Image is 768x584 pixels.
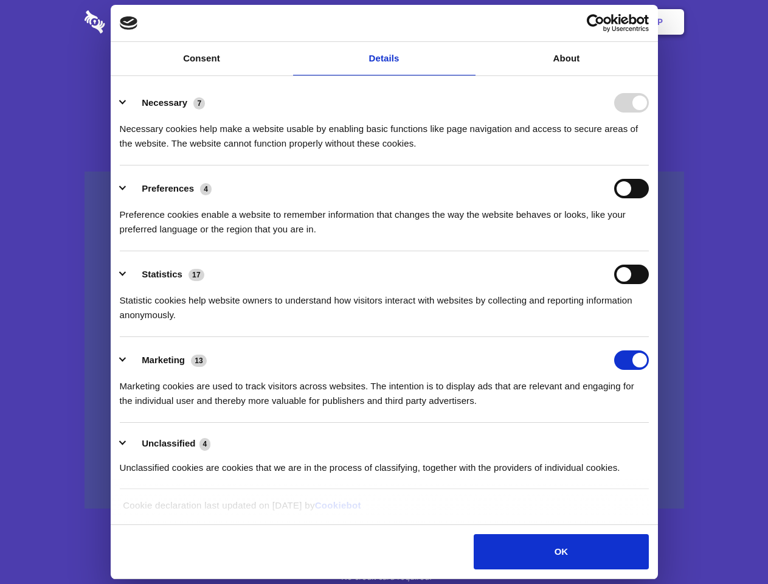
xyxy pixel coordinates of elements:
span: 4 [199,438,211,450]
button: Marketing (13) [120,350,215,370]
a: Wistia video thumbnail [85,172,684,509]
div: Preference cookies enable a website to remember information that changes the way the website beha... [120,198,649,237]
a: Pricing [357,3,410,41]
button: Unclassified (4) [120,436,218,451]
h1: Eliminate Slack Data Loss. [85,55,684,99]
label: Necessary [142,97,187,108]
span: 17 [189,269,204,281]
div: Cookie declaration last updated on [DATE] by [114,498,654,522]
a: Login [552,3,604,41]
label: Preferences [142,183,194,193]
label: Statistics [142,269,182,279]
iframe: Drift Widget Chat Controller [707,523,753,569]
span: 13 [191,355,207,367]
span: 7 [193,97,205,109]
a: Usercentrics Cookiebot - opens in a new window [542,14,649,32]
button: Necessary (7) [120,93,213,113]
a: About [476,42,658,75]
div: Unclassified cookies are cookies that we are in the process of classifying, together with the pro... [120,451,649,475]
button: Preferences (4) [120,179,220,198]
img: logo-wordmark-white-trans-d4663122ce5f474addd5e946df7df03e33cb6a1c49d2221995e7729f52c070b2.svg [85,10,189,33]
div: Necessary cookies help make a website usable by enabling basic functions like page navigation and... [120,113,649,151]
button: Statistics (17) [120,265,212,284]
h4: Auto-redaction of sensitive data, encrypted data sharing and self-destructing private chats. Shar... [85,111,684,151]
a: Contact [493,3,549,41]
img: logo [120,16,138,30]
a: Details [293,42,476,75]
a: Consent [111,42,293,75]
span: 4 [200,183,212,195]
div: Marketing cookies are used to track visitors across websites. The intention is to display ads tha... [120,370,649,408]
a: Cookiebot [315,500,361,510]
label: Marketing [142,355,185,365]
div: Statistic cookies help website owners to understand how visitors interact with websites by collec... [120,284,649,322]
button: OK [474,534,648,569]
